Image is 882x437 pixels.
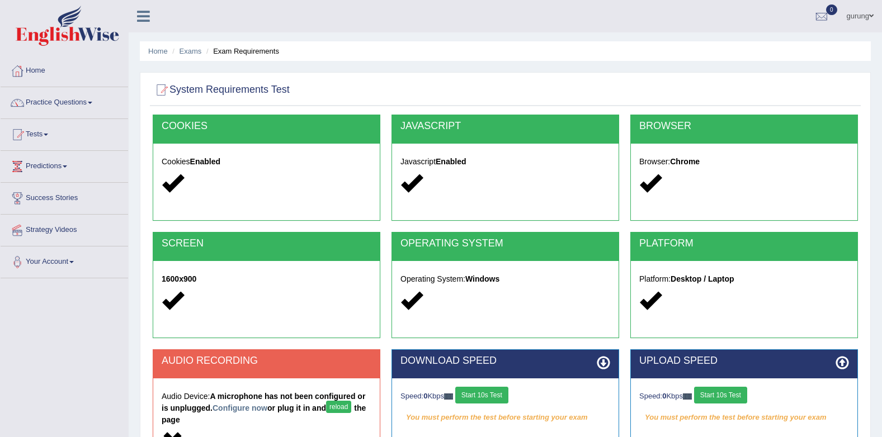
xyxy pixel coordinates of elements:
[1,151,128,179] a: Predictions
[162,238,371,249] h2: SCREEN
[826,4,837,15] span: 0
[639,409,849,426] em: You must perform the test before starting your exam
[148,47,168,55] a: Home
[1,87,128,115] a: Practice Questions
[639,158,849,166] h5: Browser:
[400,409,610,426] em: You must perform the test before starting your exam
[671,274,734,283] strong: Desktop / Laptop
[436,157,466,166] strong: Enabled
[162,392,371,425] h5: Audio Device:
[400,121,610,132] h2: JAVASCRIPT
[162,392,366,424] strong: A microphone has not been configured or is unplugged. or plug it in and the page
[1,215,128,243] a: Strategy Videos
[423,392,427,400] strong: 0
[400,158,610,166] h5: Javascript
[162,355,371,367] h2: AUDIO RECORDING
[1,246,128,274] a: Your Account
[455,387,508,403] button: Start 10s Test
[639,387,849,406] div: Speed: Kbps
[1,119,128,147] a: Tests
[162,158,371,166] h5: Cookies
[326,401,351,413] button: reload
[400,275,610,283] h5: Operating System:
[153,82,290,98] h2: System Requirements Test
[162,274,196,283] strong: 1600x900
[400,387,610,406] div: Speed: Kbps
[400,238,610,249] h2: OPERATING SYSTEM
[639,238,849,249] h2: PLATFORM
[662,392,666,400] strong: 0
[204,46,279,56] li: Exam Requirements
[683,393,692,400] img: ajax-loader-fb-connection.gif
[213,403,267,412] a: Configure now
[1,55,128,83] a: Home
[444,393,453,400] img: ajax-loader-fb-connection.gif
[400,355,610,367] h2: DOWNLOAD SPEED
[1,183,128,211] a: Success Stories
[670,157,700,166] strong: Chrome
[180,47,202,55] a: Exams
[465,274,499,283] strong: Windows
[190,157,220,166] strong: Enabled
[162,121,371,132] h2: COOKIES
[639,121,849,132] h2: BROWSER
[694,387,747,403] button: Start 10s Test
[639,275,849,283] h5: Platform:
[639,355,849,367] h2: UPLOAD SPEED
